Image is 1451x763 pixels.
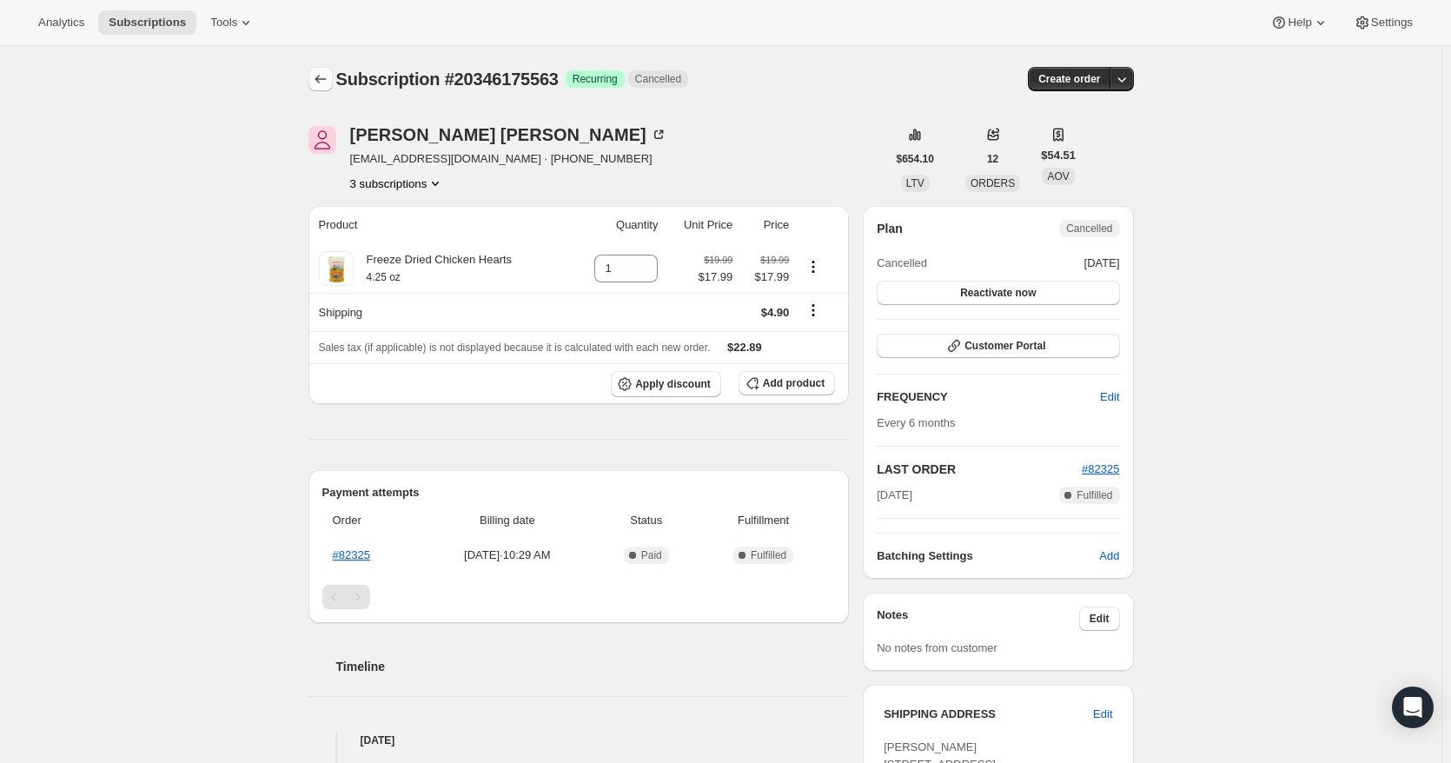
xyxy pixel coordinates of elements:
[906,177,924,189] span: LTV
[28,10,95,35] button: Analytics
[877,334,1119,358] button: Customer Portal
[1093,706,1112,723] span: Edit
[319,342,711,354] span: Sales tax (if applicable) is not displayed because it is calculated with each new order.
[1083,700,1123,728] button: Edit
[424,547,590,564] span: [DATE] · 10:29 AM
[1084,255,1120,272] span: [DATE]
[977,147,1009,171] button: 12
[663,206,738,244] th: Unit Price
[877,220,903,237] h2: Plan
[319,251,354,286] img: product img
[1343,10,1423,35] button: Settings
[308,126,336,154] span: JENNA MCCAFFERY
[1099,547,1119,565] span: Add
[1077,488,1112,502] span: Fulfilled
[573,72,618,86] span: Recurring
[877,461,1082,478] h2: LAST ORDER
[702,512,825,529] span: Fulfillment
[210,16,237,30] span: Tools
[743,269,789,286] span: $17.99
[635,377,711,391] span: Apply discount
[600,512,692,529] span: Status
[200,10,265,35] button: Tools
[424,512,590,529] span: Billing date
[571,206,664,244] th: Quantity
[350,175,445,192] button: Product actions
[308,67,333,91] button: Subscriptions
[1082,461,1119,478] button: #82325
[611,371,721,397] button: Apply discount
[1090,612,1110,626] span: Edit
[350,126,667,143] div: [PERSON_NAME] [PERSON_NAME]
[109,16,186,30] span: Subscriptions
[877,255,927,272] span: Cancelled
[763,376,825,390] span: Add product
[1392,687,1434,728] div: Open Intercom Messenger
[739,371,835,395] button: Add product
[322,501,420,540] th: Order
[751,548,786,562] span: Fulfilled
[877,281,1119,305] button: Reactivate now
[1066,222,1112,236] span: Cancelled
[799,301,827,320] button: Shipping actions
[308,732,850,749] h4: [DATE]
[1079,607,1120,631] button: Edit
[727,341,762,354] span: $22.89
[322,484,836,501] h2: Payment attempts
[877,547,1099,565] h6: Batching Settings
[964,339,1045,353] span: Customer Portal
[308,293,571,331] th: Shipping
[987,152,998,166] span: 12
[738,206,794,244] th: Price
[635,72,681,86] span: Cancelled
[1047,170,1069,182] span: AOV
[1038,72,1100,86] span: Create order
[1028,67,1110,91] button: Create order
[1041,147,1076,164] span: $54.51
[971,177,1015,189] span: ORDERS
[1089,542,1130,570] button: Add
[38,16,84,30] span: Analytics
[308,206,571,244] th: Product
[354,251,513,286] div: Freeze Dried Chicken Hearts
[761,306,790,319] span: $4.90
[1260,10,1339,35] button: Help
[336,70,559,89] span: Subscription #20346175563
[322,585,836,609] nav: Pagination
[960,286,1036,300] span: Reactivate now
[877,388,1100,406] h2: FREQUENCY
[336,658,850,675] h2: Timeline
[799,257,827,276] button: Product actions
[877,641,997,654] span: No notes from customer
[641,548,662,562] span: Paid
[1371,16,1413,30] span: Settings
[884,706,1093,723] h3: SHIPPING ADDRESS
[1082,462,1119,475] a: #82325
[1288,16,1311,30] span: Help
[367,271,401,283] small: 4.25 oz
[877,416,955,429] span: Every 6 months
[98,10,196,35] button: Subscriptions
[1090,383,1130,411] button: Edit
[886,147,944,171] button: $654.10
[704,255,732,265] small: $19.99
[877,607,1079,631] h3: Notes
[333,548,370,561] a: #82325
[877,487,912,504] span: [DATE]
[760,255,789,265] small: $19.99
[699,269,733,286] span: $17.99
[350,150,667,168] span: [EMAIL_ADDRESS][DOMAIN_NAME] · [PHONE_NUMBER]
[897,152,934,166] span: $654.10
[1100,388,1119,406] span: Edit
